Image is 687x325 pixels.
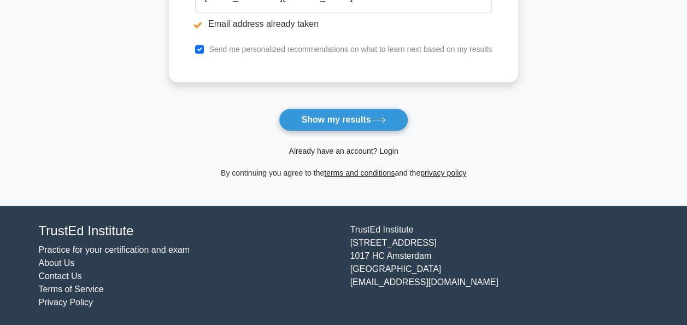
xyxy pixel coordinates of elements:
[344,223,655,309] div: TrustEd Institute [STREET_ADDRESS] 1017 HC Amsterdam [GEOGRAPHIC_DATA] [EMAIL_ADDRESS][DOMAIN_NAME]
[420,169,466,177] a: privacy policy
[39,298,93,307] a: Privacy Policy
[39,258,75,268] a: About Us
[162,166,525,179] div: By continuing you agree to the and the
[324,169,395,177] a: terms and conditions
[39,245,190,254] a: Practice for your certification and exam
[39,223,337,239] h4: TrustEd Institute
[39,271,82,281] a: Contact Us
[209,45,492,54] label: Send me personalized recommendations on what to learn next based on my results
[39,285,104,294] a: Terms of Service
[289,147,398,155] a: Already have an account? Login
[195,18,492,31] li: Email address already taken
[279,108,408,131] button: Show my results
